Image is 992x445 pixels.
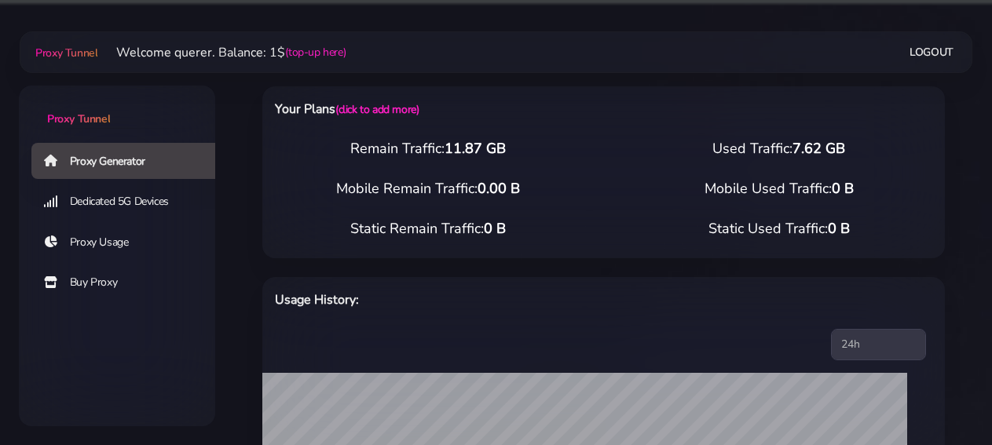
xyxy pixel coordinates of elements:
a: Logout [910,38,954,67]
a: Buy Proxy [31,264,228,301]
div: Static Used Traffic: [604,218,955,239]
a: Proxy Generator [31,143,228,179]
a: Proxy Tunnel [19,86,215,127]
a: Proxy Usage [31,224,228,261]
span: 0 B [484,219,506,238]
span: Proxy Tunnel [35,46,97,60]
div: Mobile Used Traffic: [604,178,955,199]
iframe: Webchat Widget [916,369,972,425]
div: Used Traffic: [604,138,955,159]
span: 7.62 GB [793,139,845,158]
span: 0 B [828,219,850,238]
span: Proxy Tunnel [47,111,110,126]
a: (top-up here) [285,44,346,60]
li: Welcome querer. Balance: 1$ [97,43,346,62]
a: (click to add more) [335,102,419,117]
div: Mobile Remain Traffic: [253,178,604,199]
span: 0.00 B [478,179,520,198]
a: Dedicated 5G Devices [31,184,228,220]
a: Proxy Tunnel [32,40,97,65]
span: 0 B [832,179,854,198]
div: Remain Traffic: [253,138,604,159]
h6: Your Plans [275,99,650,119]
div: Static Remain Traffic: [253,218,604,239]
h6: Usage History: [275,290,650,310]
span: 11.87 GB [445,139,506,158]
